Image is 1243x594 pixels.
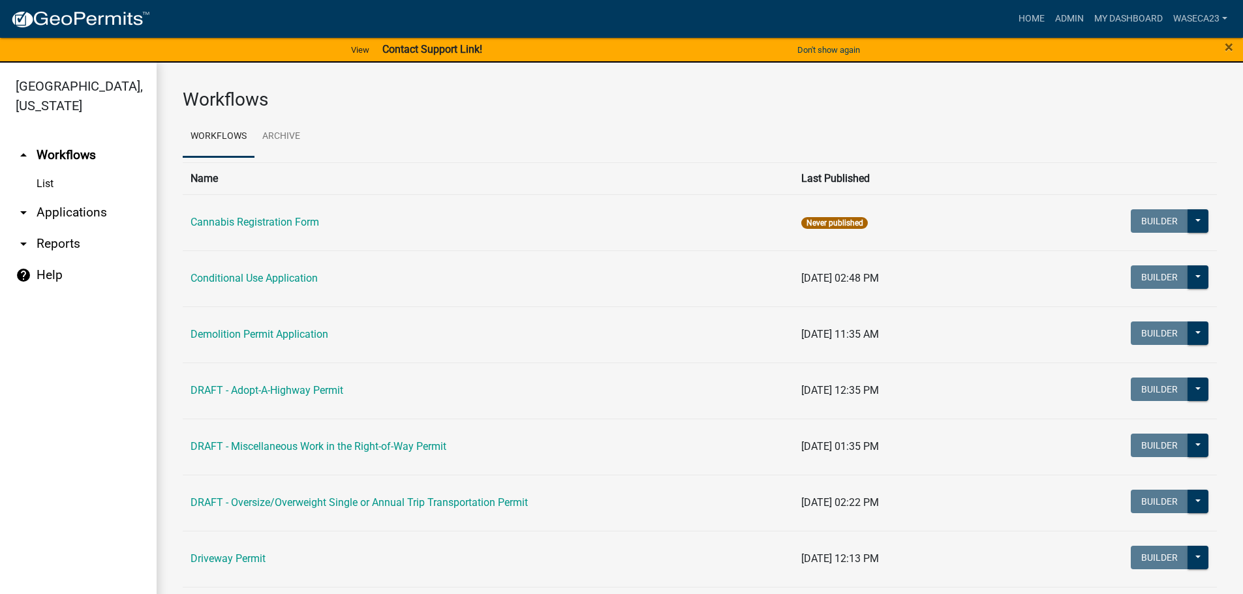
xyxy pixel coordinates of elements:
a: Home [1013,7,1050,31]
i: arrow_drop_up [16,147,31,163]
span: × [1225,38,1233,56]
a: DRAFT - Miscellaneous Work in the Right-of-Way Permit [191,440,446,453]
i: help [16,267,31,283]
a: Demolition Permit Application [191,328,328,340]
a: Driveway Permit [191,552,266,565]
button: Builder [1131,434,1188,457]
a: View [346,39,375,61]
th: Last Published [793,162,1053,194]
i: arrow_drop_down [16,236,31,252]
a: Archive [254,116,308,158]
button: Builder [1131,321,1188,345]
button: Builder [1131,546,1188,569]
a: DRAFT - Adopt-A-Highway Permit [191,384,343,396]
button: Builder [1131,265,1188,289]
button: Don't show again [792,39,865,61]
span: [DATE] 12:13 PM [801,552,879,565]
span: [DATE] 01:35 PM [801,440,879,453]
button: Builder [1131,490,1188,513]
span: [DATE] 02:22 PM [801,496,879,509]
h3: Workflows [183,89,1217,111]
a: Admin [1050,7,1089,31]
a: Cannabis Registration Form [191,216,319,228]
button: Builder [1131,378,1188,401]
button: Close [1225,39,1233,55]
span: Never published [801,217,867,229]
button: Builder [1131,209,1188,233]
a: Conditional Use Application [191,272,318,284]
i: arrow_drop_down [16,205,31,220]
th: Name [183,162,793,194]
a: DRAFT - Oversize/Overweight Single or Annual Trip Transportation Permit [191,496,528,509]
span: [DATE] 12:35 PM [801,384,879,396]
strong: Contact Support Link! [382,43,482,55]
a: Workflows [183,116,254,158]
span: [DATE] 02:48 PM [801,272,879,284]
a: My Dashboard [1089,7,1168,31]
a: Waseca23 [1168,7,1233,31]
span: [DATE] 11:35 AM [801,328,879,340]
